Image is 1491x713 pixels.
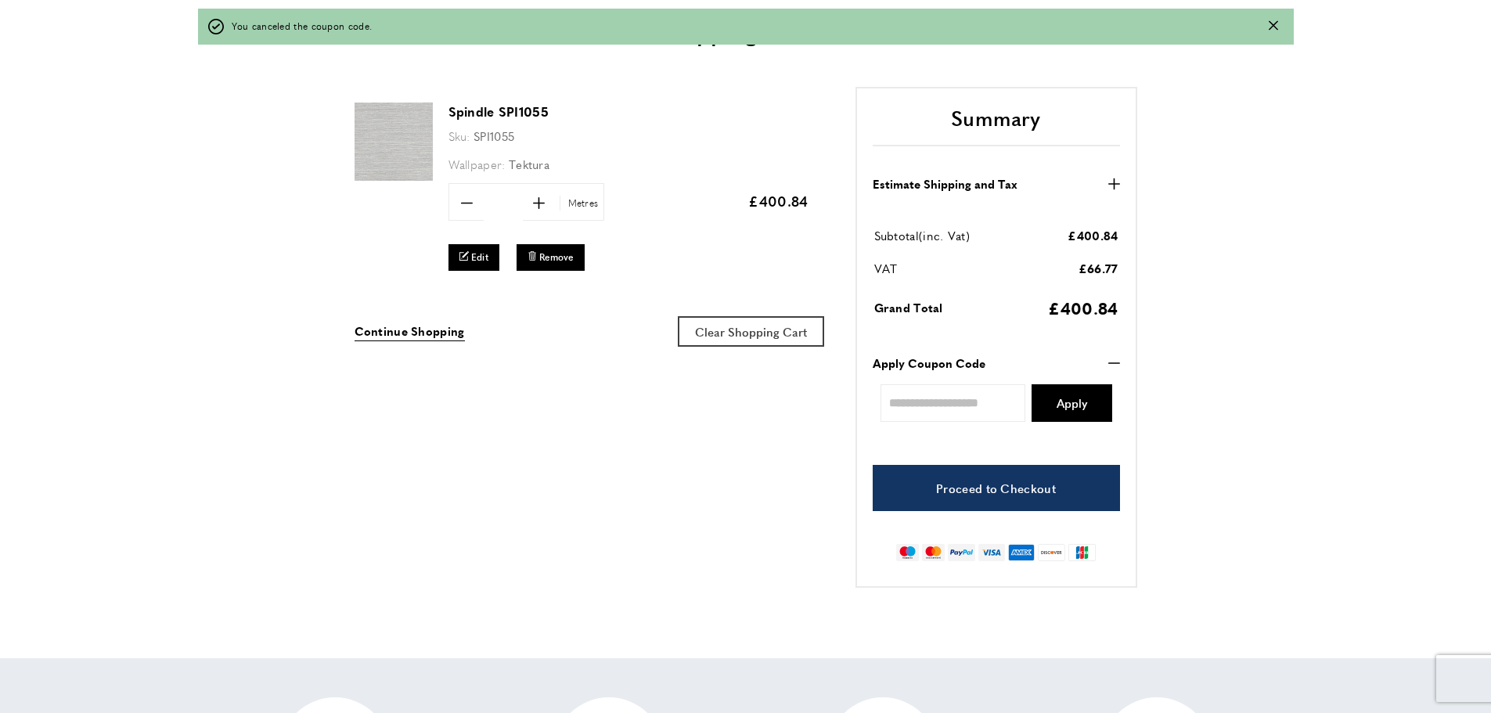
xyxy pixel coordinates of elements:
[1068,544,1096,561] img: jcb
[560,196,603,211] span: Metres
[232,18,373,33] span: You canceled the coupon code.
[748,191,808,211] span: £400.84
[517,244,585,270] button: Remove Spindle SPI1055
[471,250,488,264] span: Edit
[1048,296,1118,319] span: £400.84
[874,227,919,243] span: Subtotal
[355,322,465,341] a: Continue Shopping
[678,316,824,347] button: Clear Shopping Cart
[896,544,919,561] img: maestro
[873,104,1120,146] h2: Summary
[1079,260,1118,276] span: £66.77
[509,156,549,172] span: Tektura
[1057,397,1087,409] span: Apply
[1068,227,1118,243] span: £400.84
[1269,18,1278,33] button: Close message
[355,170,433,183] a: Spindle SPI1055
[355,103,433,181] img: Spindle SPI1055
[919,227,970,243] span: (inc. Vat)
[922,544,945,561] img: mastercard
[873,354,1120,373] button: Apply Coupon Code
[873,465,1120,511] a: Proceed to Checkout
[874,299,943,315] span: Grand Total
[874,260,898,276] span: VAT
[873,175,1017,193] strong: Estimate Shipping and Tax
[448,103,549,121] a: Spindle SPI1055
[448,156,506,172] span: Wallpaper:
[873,175,1120,193] button: Estimate Shipping and Tax
[1038,544,1065,561] img: discover
[539,250,574,264] span: Remove
[1032,384,1112,422] button: Apply
[1008,544,1035,561] img: american-express
[474,128,514,144] span: SPI1055
[978,544,1004,561] img: visa
[873,354,985,373] strong: Apply Coupon Code
[355,322,465,339] span: Continue Shopping
[695,323,807,340] span: Clear Shopping Cart
[948,544,975,561] img: paypal
[448,128,470,144] span: Sku:
[448,244,500,270] a: Edit Spindle SPI1055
